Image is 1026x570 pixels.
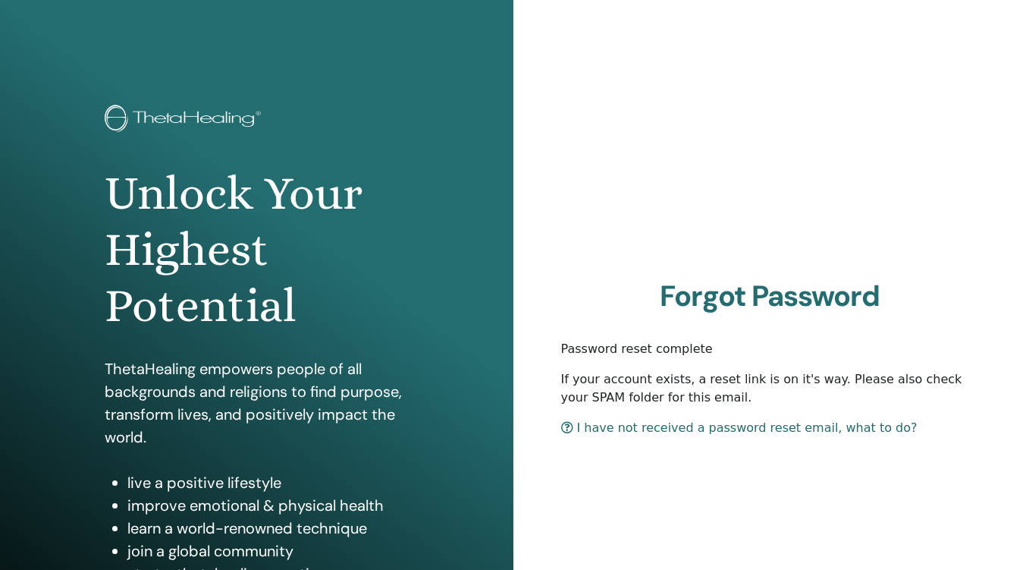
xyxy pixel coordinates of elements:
[127,517,409,540] li: learn a world-renowned technique
[561,420,918,435] a: I have not received a password reset email, what to do?
[561,340,979,358] p: Password reset complete
[105,165,409,335] h1: Unlock Your Highest Potential
[127,540,409,562] li: join a global community
[105,357,409,449] p: ThetaHealing empowers people of all backgrounds and religions to find purpose, transform lives, a...
[127,471,409,494] li: live a positive lifestyle
[127,494,409,517] li: improve emotional & physical health
[561,279,979,314] h2: Forgot Password
[561,370,979,407] p: If your account exists, a reset link is on it's way. Please also check your SPAM folder for this ...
